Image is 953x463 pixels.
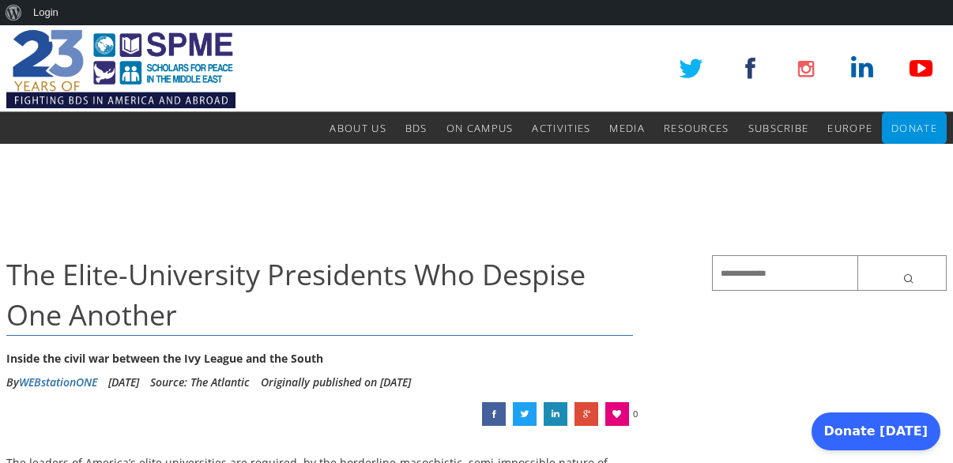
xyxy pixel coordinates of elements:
[6,255,586,333] span: The Elite-University Presidents Who Despise One Another
[446,112,514,144] a: On Campus
[891,121,937,135] span: Donate
[6,347,633,371] div: Inside the civil war between the Ivy League and the South
[405,121,428,135] span: BDS
[6,25,235,112] img: SPME
[108,371,139,394] li: [DATE]
[748,112,809,144] a: Subscribe
[664,112,729,144] a: Resources
[532,121,590,135] span: Activities
[609,112,645,144] a: Media
[513,402,537,426] a: The Elite-University Presidents Who Despise One Another
[150,371,250,394] div: Source: The Atlantic
[574,402,598,426] a: The Elite-University Presidents Who Despise One Another
[405,112,428,144] a: BDS
[664,121,729,135] span: Resources
[19,375,97,390] a: WEBstationONE
[330,121,386,135] span: About Us
[6,371,97,394] li: By
[330,112,386,144] a: About Us
[544,402,567,426] a: The Elite-University Presidents Who Despise One Another
[532,112,590,144] a: Activities
[748,121,809,135] span: Subscribe
[891,112,937,144] a: Donate
[261,371,411,394] li: Originally published on [DATE]
[446,121,514,135] span: On Campus
[633,402,638,426] span: 0
[482,402,506,426] a: The Elite-University Presidents Who Despise One Another
[609,121,645,135] span: Media
[827,112,872,144] a: Europe
[827,121,872,135] span: Europe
